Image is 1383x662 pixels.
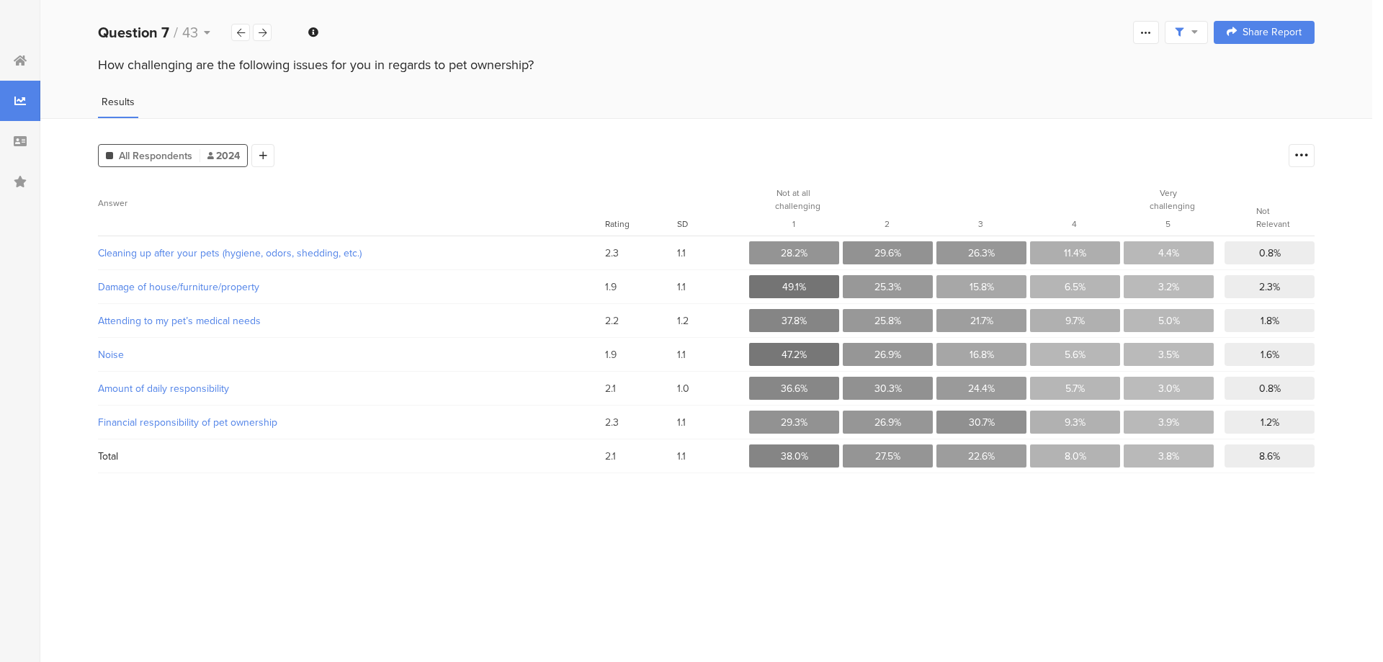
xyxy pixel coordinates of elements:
[677,381,749,396] span: 1.0
[677,313,749,328] span: 1.2
[98,313,586,328] span: Attending to my pet’s medical needs
[605,246,677,261] span: 2.3
[207,148,240,164] span: 2024
[1158,449,1179,464] span: 3.8%
[98,381,586,396] span: Amount of daily responsibility
[1158,313,1180,328] span: 5.0%
[102,94,135,109] span: Results
[1259,449,1280,464] span: 8.6%
[874,381,902,396] span: 30.3%
[969,415,995,430] span: 30.7%
[782,313,807,328] span: 37.8%
[1065,313,1085,328] span: 9.7%
[1150,218,1186,231] div: 5
[677,246,749,261] span: 1.1
[782,347,807,362] span: 47.2%
[605,381,677,396] span: 2.1
[98,246,586,261] span: Cleaning up after your pets (hygiene, odors, shedding, etc.)
[119,148,192,164] span: All Respondents
[1243,27,1302,37] span: Share Report
[174,22,178,43] span: /
[1158,415,1179,430] span: 3.9%
[1259,279,1280,295] span: 2.3%
[1261,313,1279,328] span: 1.8%
[874,313,901,328] span: 25.8%
[1150,187,1186,213] div: Very challenging
[1158,246,1179,261] span: 4.4%
[970,347,994,362] span: 16.8%
[182,22,198,43] span: 43
[782,279,806,295] span: 49.1%
[98,415,586,430] span: Financial responsibility of pet ownership
[1261,347,1279,362] span: 1.6%
[98,347,586,362] span: Noise
[781,381,807,396] span: 36.6%
[962,218,999,231] div: 3
[1065,381,1085,396] span: 5.7%
[1065,279,1086,295] span: 6.5%
[970,313,993,328] span: 21.7%
[874,279,901,295] span: 25.3%
[98,279,586,295] span: Damage of house/furniture/property
[1158,347,1179,362] span: 3.5%
[968,449,995,464] span: 22.6%
[1259,246,1281,261] span: 0.8%
[968,381,995,396] span: 24.4%
[875,449,900,464] span: 27.5%
[775,187,812,213] div: Not at all challenging
[605,415,677,430] span: 2.3
[781,246,807,261] span: 28.2%
[605,218,630,231] span: Rating
[677,279,749,295] span: 1.1
[677,347,749,362] span: 1.1
[605,347,677,362] span: 1.9
[1261,415,1279,430] span: 1.2%
[874,246,901,261] span: 29.6%
[98,55,1315,74] div: How challenging are the following issues for you in regards to pet ownership?
[968,246,995,261] span: 26.3%
[1158,279,1179,295] span: 3.2%
[1065,415,1086,430] span: 9.3%
[677,415,749,430] span: 1.1
[1256,205,1290,231] span: Not Relevant
[1065,449,1086,464] span: 8.0%
[98,449,118,464] div: Total
[98,197,127,210] span: Answer
[970,279,994,295] span: 15.8%
[874,347,901,362] span: 26.9%
[775,218,812,231] div: 1
[869,218,905,231] div: 2
[874,415,901,430] span: 26.9%
[1065,347,1086,362] span: 5.6%
[1064,246,1086,261] span: 11.4%
[1259,381,1281,396] span: 0.8%
[781,415,807,430] span: 29.3%
[605,279,677,295] span: 1.9
[677,218,688,231] span: SD
[677,449,749,464] span: 1.1
[1056,218,1093,231] div: 4
[605,313,677,328] span: 2.2
[781,449,808,464] span: 38.0%
[98,22,169,43] b: Question 7
[1158,381,1180,396] span: 3.0%
[605,449,677,464] span: 2.1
